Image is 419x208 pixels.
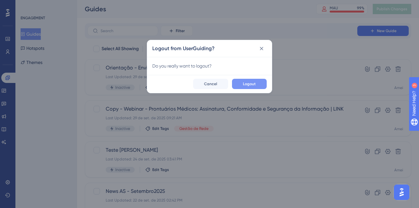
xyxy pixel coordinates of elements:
div: Do you really want to logout? [152,62,267,70]
span: Need Help? [15,2,40,9]
iframe: UserGuiding AI Assistant Launcher [392,183,411,202]
span: Logout [243,81,256,86]
div: 3 [45,3,47,8]
h2: Logout from UserGuiding? [152,45,215,52]
span: Cancel [204,81,217,86]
